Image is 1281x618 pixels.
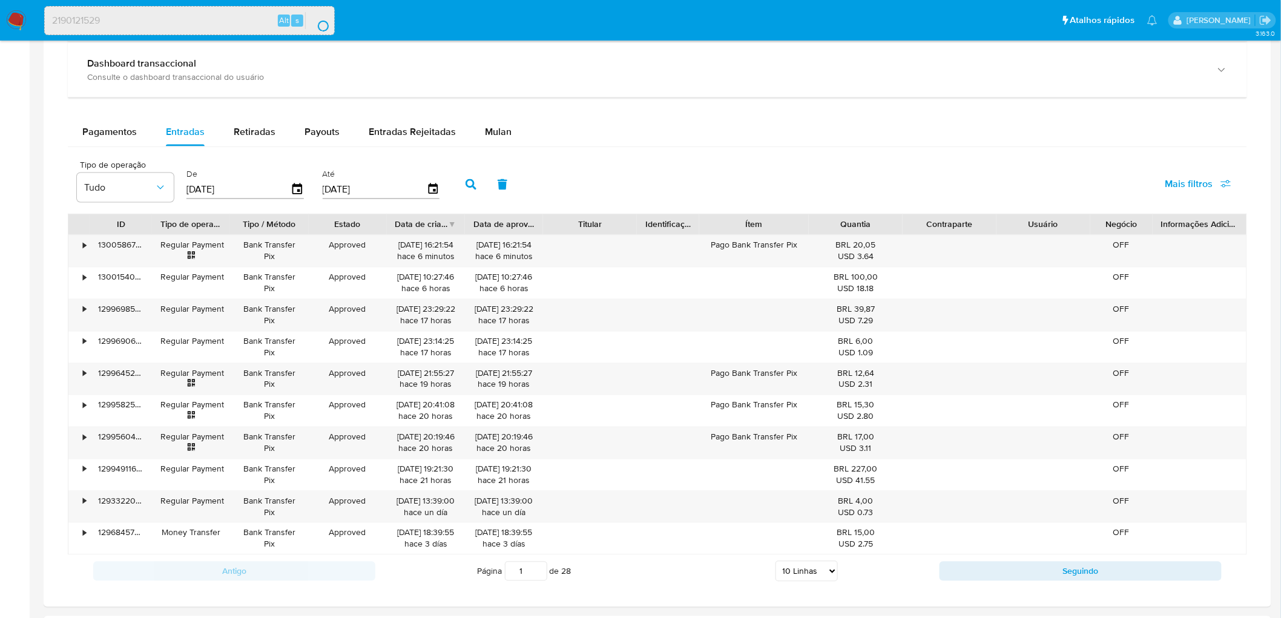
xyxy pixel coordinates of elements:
span: 3.163.0 [1256,28,1275,38]
span: Alt [279,15,289,26]
a: Sair [1259,14,1272,27]
p: marcos.ferreira@mercadopago.com.br [1187,15,1255,26]
span: Atalhos rápidos [1070,14,1135,27]
a: Notificações [1147,15,1158,25]
span: s [295,15,299,26]
button: search-icon [305,12,330,29]
input: Pesquise usuários ou casos... [45,13,334,28]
